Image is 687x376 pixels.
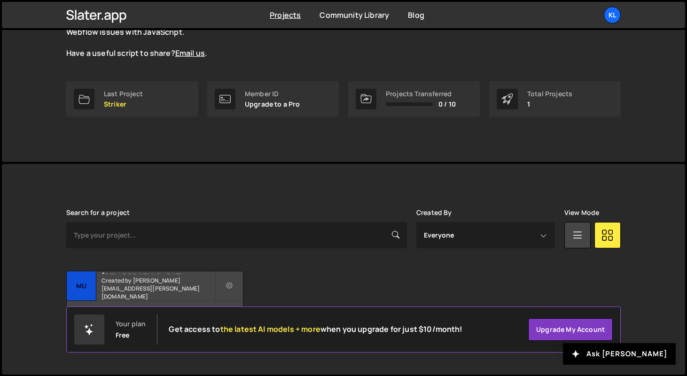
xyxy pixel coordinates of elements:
[66,16,405,59] p: The is live and growing. Explore the curated scripts to solve common Webflow issues with JavaScri...
[66,222,407,248] input: Type your project...
[104,100,143,108] p: Striker
[66,271,243,330] a: Mu [DEMOGRAPHIC_DATA] Business School Created by [PERSON_NAME][EMAIL_ADDRESS][PERSON_NAME][DOMAIN...
[564,209,599,216] label: View Mode
[101,276,215,300] small: Created by [PERSON_NAME][EMAIL_ADDRESS][PERSON_NAME][DOMAIN_NAME]
[408,10,424,20] a: Blog
[245,90,300,98] div: Member ID
[528,318,613,341] a: Upgrade my account
[67,301,243,329] div: 1 page, last updated by about [DATE]
[116,320,146,328] div: Your plan
[245,100,300,108] p: Upgrade to a Pro
[220,324,320,334] span: the latest AI models + more
[66,81,198,117] a: Last Project Striker
[270,10,301,20] a: Projects
[416,209,452,216] label: Created By
[386,90,456,98] div: Projects Transferred
[101,271,215,274] h2: [DEMOGRAPHIC_DATA] Business School
[438,100,456,108] span: 0 / 10
[604,7,621,23] a: Kl
[67,271,96,301] div: Mu
[169,325,462,334] h2: Get access to when you upgrade for just $10/month!
[104,90,143,98] div: Last Project
[66,209,130,216] label: Search for a project
[563,343,676,365] button: Ask [PERSON_NAME]
[320,10,389,20] a: Community Library
[116,331,130,339] div: Free
[527,100,572,108] p: 1
[175,48,205,58] a: Email us
[527,90,572,98] div: Total Projects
